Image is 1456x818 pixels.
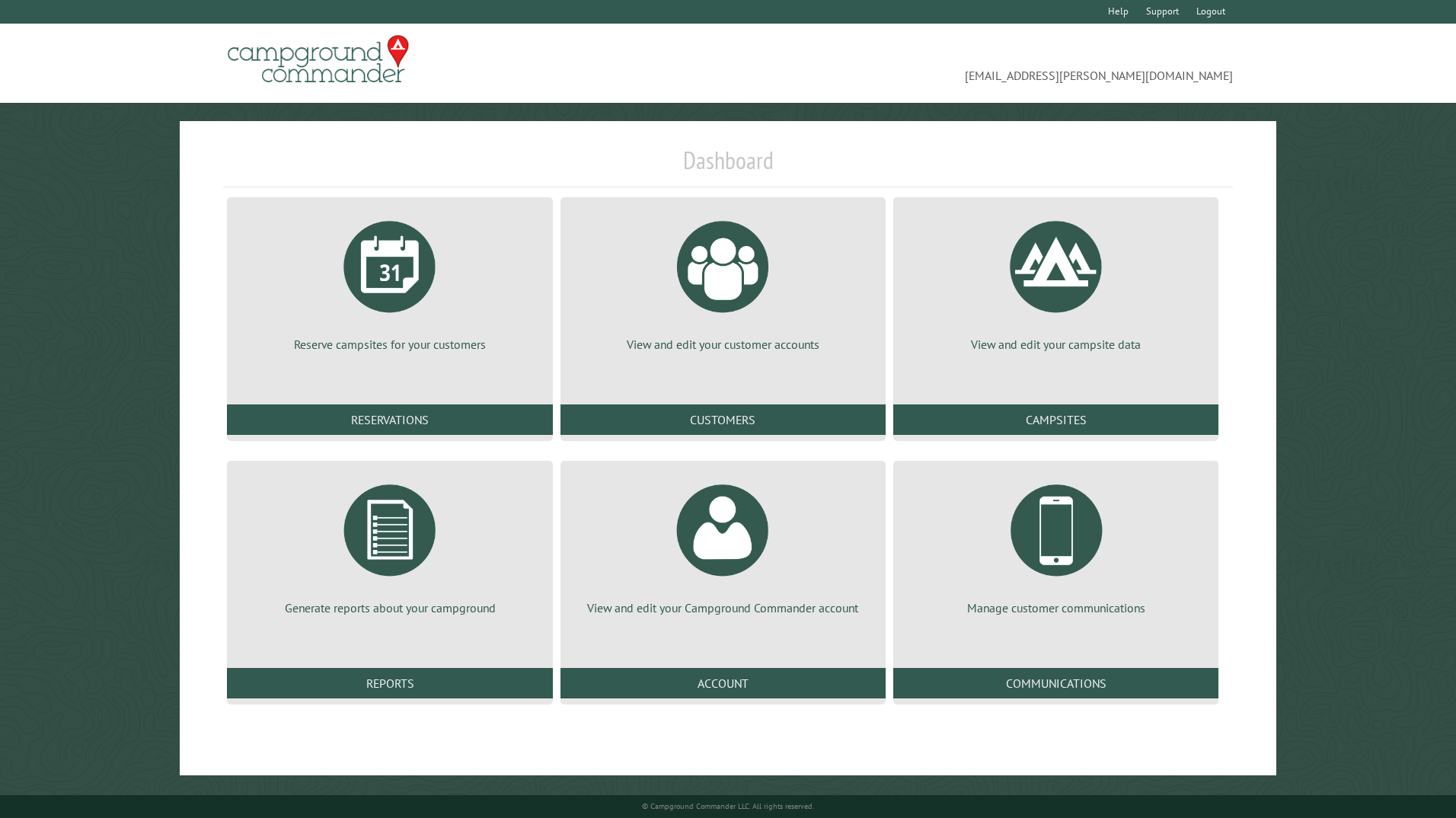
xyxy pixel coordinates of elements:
a: Reports [227,668,552,698]
p: View and edit your customer accounts [579,336,867,353]
img: Campground Commander [223,30,413,89]
a: Campsites [893,404,1218,435]
small: © Campground Commander LLC. All rights reserved. [642,801,814,811]
a: Manage customer communications [912,473,1200,616]
span: [EMAIL_ADDRESS][PERSON_NAME][DOMAIN_NAME] [728,42,1233,85]
a: View and edit your Campground Commander account [579,473,867,616]
p: Manage customer communications [912,599,1200,616]
p: Generate reports about your campground [245,599,534,616]
p: View and edit your campsite data [912,336,1200,353]
a: Customers [560,404,886,435]
a: Communications [893,668,1218,698]
a: Account [560,668,886,698]
p: View and edit your Campground Commander account [579,599,867,616]
a: View and edit your customer accounts [579,209,867,353]
a: Generate reports about your campground [245,473,534,616]
p: Reserve campsites for your customers [245,336,534,353]
h1: Dashboard [223,145,1232,187]
a: View and edit your campsite data [912,209,1200,353]
a: Reservations [227,404,552,435]
a: Reserve campsites for your customers [245,209,534,353]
